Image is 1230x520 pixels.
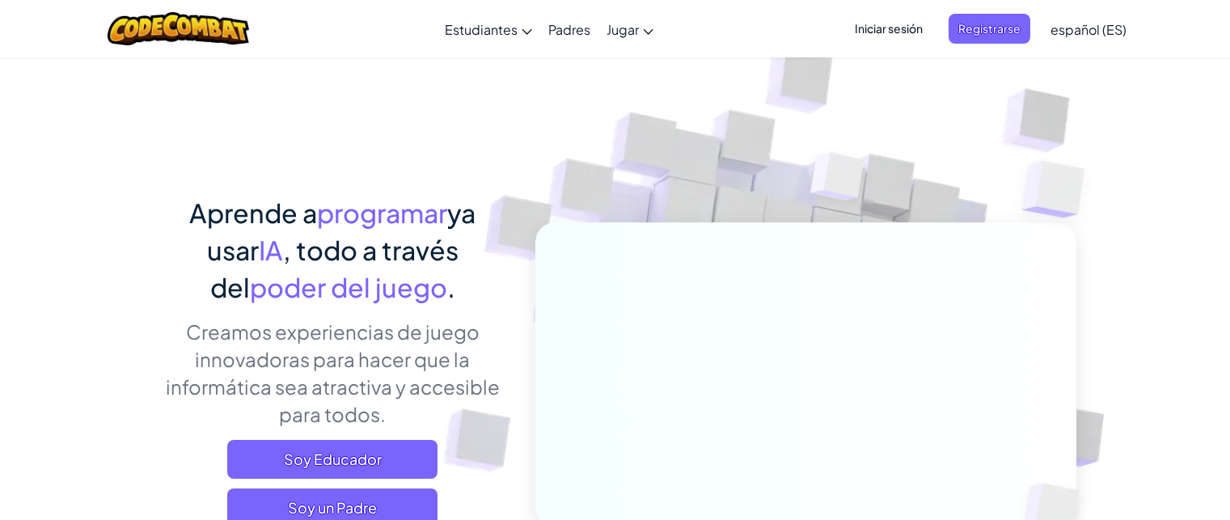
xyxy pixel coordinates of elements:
font: Soy Educador [284,450,382,468]
img: Logotipo de CodeCombat [108,12,249,45]
a: español (ES) [1042,7,1135,51]
font: Creamos experiencias de juego innovadoras para hacer que la informática sea atractiva y accesible... [166,319,500,426]
a: Padres [540,7,598,51]
font: poder del juego [250,271,447,303]
font: . [447,271,455,303]
button: Iniciar sesión [845,14,932,44]
a: Jugar [598,7,661,51]
a: Soy Educador [227,440,437,479]
font: , todo a través del [210,234,459,303]
font: programar [317,197,447,229]
font: Registrarse [958,21,1021,36]
font: Soy un Padre [288,498,377,517]
img: Cubos superpuestos [780,120,896,241]
a: Estudiantes [437,7,540,51]
button: Registrarse [949,14,1030,44]
font: Iniciar sesión [855,21,923,36]
font: español (ES) [1050,21,1126,38]
img: Cubos superpuestos [990,121,1130,258]
font: Estudiantes [445,21,518,38]
font: Aprende a [189,197,317,229]
font: Jugar [607,21,639,38]
font: IA [259,234,283,266]
font: Padres [548,21,590,38]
